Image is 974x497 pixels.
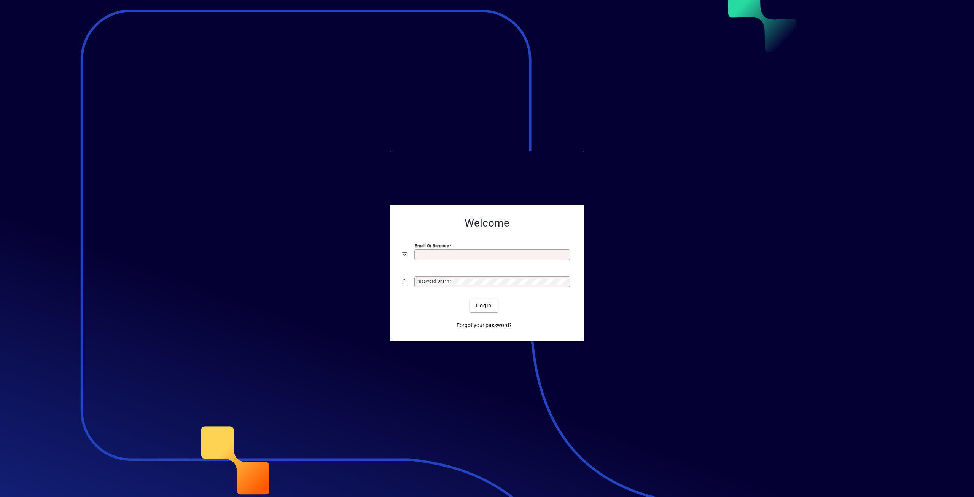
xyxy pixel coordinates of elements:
[457,321,512,329] span: Forgot your password?
[402,217,572,230] h2: Welcome
[454,318,515,332] a: Forgot your password?
[416,278,449,284] mat-label: Password or Pin
[415,243,449,248] mat-label: Email or Barcode
[470,299,498,312] button: Login
[476,302,492,310] span: Login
